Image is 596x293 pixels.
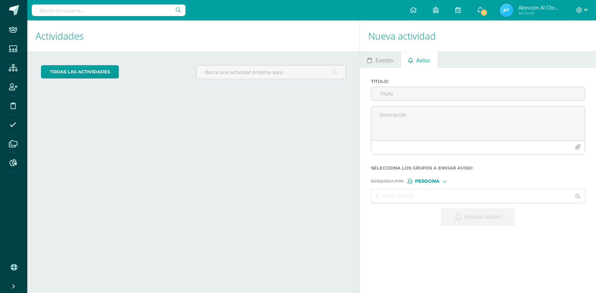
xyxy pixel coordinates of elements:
[407,179,459,184] div: [object Object]
[41,65,119,78] a: todas las Actividades
[360,52,401,68] a: Evento
[32,4,185,16] input: Busca un usuario...
[401,52,438,68] a: Aviso
[480,9,488,16] span: 1
[465,209,501,225] span: Enviar aviso
[371,87,585,100] input: Titulo
[441,208,515,226] button: Enviar aviso
[371,179,404,183] span: Búsqueda por :
[371,189,571,203] input: Ej. Mario Galindo
[368,20,588,52] h1: Nueva actividad
[518,10,559,16] span: Mi Perfil
[371,79,585,84] label: Titulo :
[371,165,585,171] label: Selecciona los grupos a enviar aviso :
[416,52,430,69] span: Aviso
[196,65,345,79] input: Busca una actividad próxima aquí...
[415,179,440,183] span: Persona
[500,3,513,17] img: ada85960de06b6a82e22853ecf293967.png
[375,52,393,69] span: Evento
[518,4,559,11] span: Atención al cliente
[36,20,351,52] h1: Actividades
